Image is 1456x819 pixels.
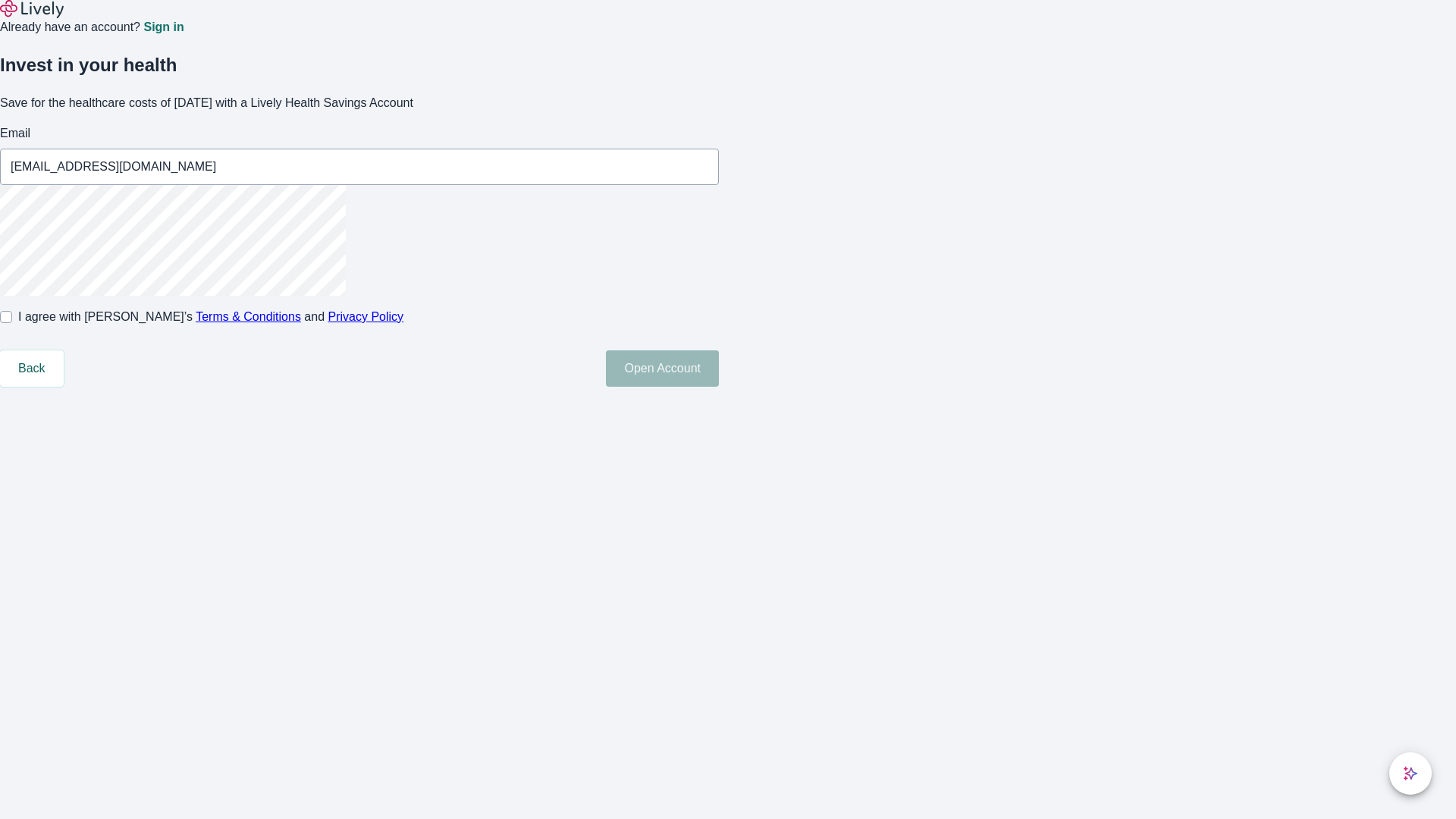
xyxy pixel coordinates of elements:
[1389,752,1432,795] button: chat
[143,21,184,33] a: Sign in
[196,310,301,323] a: Terms & Conditions
[1403,766,1418,781] svg: Lively AI Assistant
[328,310,404,323] a: Privacy Policy
[18,308,403,326] span: I agree with [PERSON_NAME]’s and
